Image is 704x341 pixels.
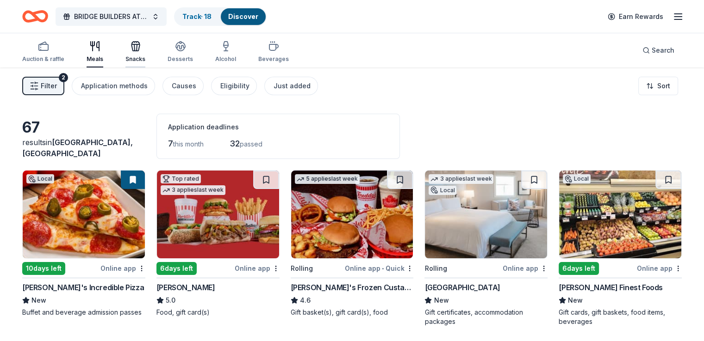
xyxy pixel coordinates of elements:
[161,185,225,195] div: 3 applies last week
[26,174,54,183] div: Local
[345,262,413,274] div: Online app Quick
[424,282,500,293] div: [GEOGRAPHIC_DATA]
[125,37,145,67] button: Snacks
[168,55,193,63] div: Desserts
[638,77,678,95] button: Sort
[291,282,414,293] div: [PERSON_NAME]'s Frozen Custard & Steakburgers
[156,170,280,317] a: Image for Portillo'sTop rated3 applieslast week6days leftOnline app[PERSON_NAME]5.0Food, gift car...
[22,138,133,158] span: in
[215,37,236,67] button: Alcohol
[429,174,493,184] div: 3 applies last week
[156,282,215,293] div: [PERSON_NAME]
[173,140,204,148] span: this month
[240,140,262,148] span: passed
[182,12,212,20] a: Track· 18
[425,170,547,258] img: Image for Waldorf Astoria Monarch Beach Resort & Club
[291,170,413,258] img: Image for Freddy's Frozen Custard & Steakburgers
[156,308,280,317] div: Food, gift card(s)
[291,170,414,317] a: Image for Freddy's Frozen Custard & Steakburgers5 applieslast weekRollingOnline app•Quick[PERSON_...
[559,308,682,326] div: Gift cards, gift baskets, food items, beverages
[168,139,173,148] span: 7
[166,295,175,306] span: 5.0
[291,308,414,317] div: Gift basket(s), gift card(s), food
[23,170,145,258] img: Image for John's Incredible Pizza
[295,174,360,184] div: 5 applies last week
[22,262,65,275] div: 10 days left
[172,80,196,91] div: Causes
[434,295,449,306] span: New
[22,137,145,159] div: results
[291,263,313,274] div: Rolling
[87,37,103,67] button: Meals
[258,55,289,63] div: Beverages
[22,118,145,137] div: 67
[22,37,64,67] button: Auction & raffle
[559,262,599,275] div: 6 days left
[657,80,670,91] span: Sort
[72,77,155,95] button: Application methods
[161,174,201,183] div: Top rated
[56,7,167,26] button: BRIDGE BUILDERS AT RIALTO UNIFIED
[22,282,144,293] div: [PERSON_NAME]'s Incredible Pizza
[235,262,280,274] div: Online app
[156,262,197,275] div: 6 days left
[563,174,591,183] div: Local
[174,7,267,26] button: Track· 18Discover
[22,170,145,317] a: Image for John's Incredible PizzaLocal10days leftOnline app[PERSON_NAME]'s Incredible PizzaNewBuf...
[41,80,57,91] span: Filter
[215,55,236,63] div: Alcohol
[157,170,279,258] img: Image for Portillo's
[220,80,249,91] div: Eligibility
[211,77,257,95] button: Eligibility
[424,263,447,274] div: Rolling
[559,282,663,293] div: [PERSON_NAME] Finest Foods
[424,308,548,326] div: Gift certificates, accommodation packages
[22,308,145,317] div: Buffet and beverage admission passes
[168,122,388,133] div: Application deadlines
[22,77,64,95] button: Filter2
[274,80,311,91] div: Just added
[429,186,456,195] div: Local
[230,139,240,148] span: 32
[652,45,674,56] span: Search
[31,295,46,306] span: New
[22,6,48,27] a: Home
[382,265,384,272] span: •
[59,73,68,82] div: 2
[424,170,548,326] a: Image for Waldorf Astoria Monarch Beach Resort & Club3 applieslast weekLocalRollingOnline app[GEO...
[125,55,145,63] div: Snacks
[81,80,148,91] div: Application methods
[503,262,548,274] div: Online app
[264,77,318,95] button: Just added
[87,55,103,63] div: Meals
[559,170,682,326] a: Image for Jensen’s Finest FoodsLocal6days leftOnline app[PERSON_NAME] Finest FoodsNewGift cards, ...
[635,41,682,60] button: Search
[559,170,681,258] img: Image for Jensen’s Finest Foods
[162,77,204,95] button: Causes
[258,37,289,67] button: Beverages
[637,262,682,274] div: Online app
[100,262,145,274] div: Online app
[168,37,193,67] button: Desserts
[228,12,258,20] a: Discover
[74,11,148,22] span: BRIDGE BUILDERS AT RIALTO UNIFIED
[22,138,133,158] span: [GEOGRAPHIC_DATA], [GEOGRAPHIC_DATA]
[22,55,64,63] div: Auction & raffle
[300,295,311,306] span: 4.6
[568,295,583,306] span: New
[602,8,669,25] a: Earn Rewards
